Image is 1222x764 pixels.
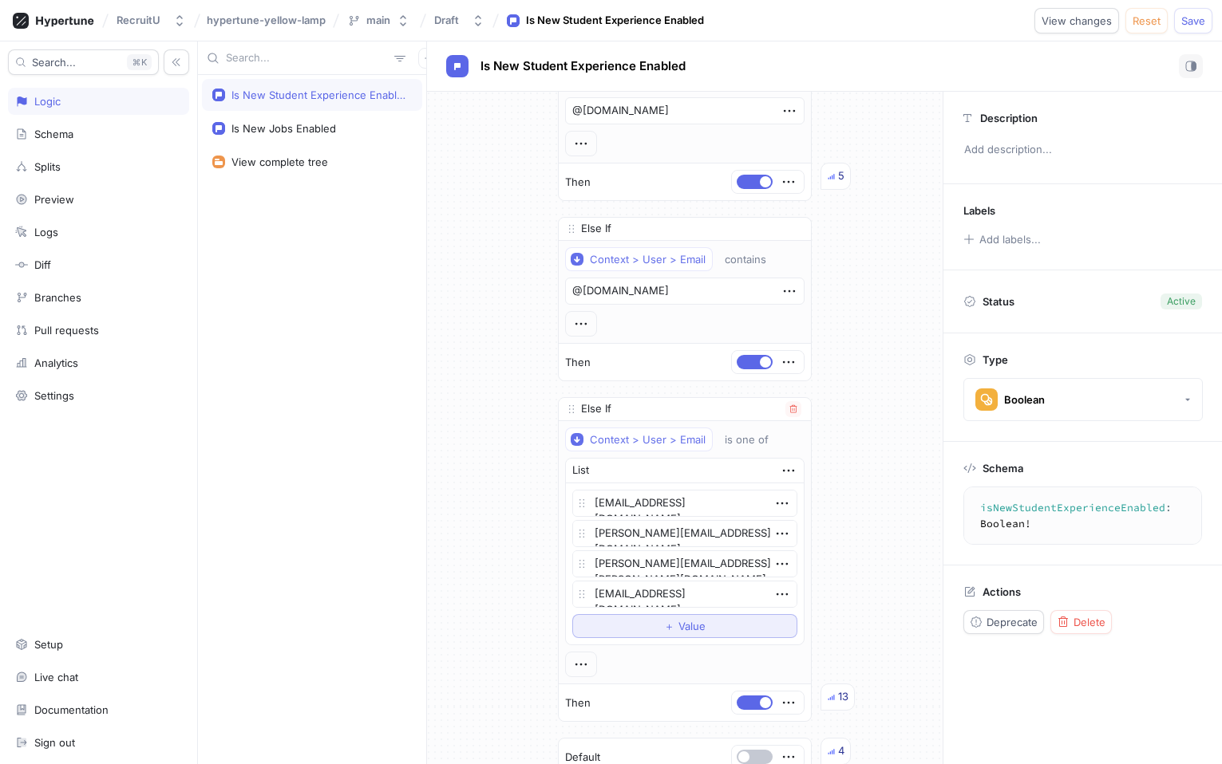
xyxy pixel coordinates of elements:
div: Is New Jobs Enabled [231,122,336,135]
p: Then [565,355,591,371]
div: Sign out [34,736,75,749]
div: Setup [34,638,63,651]
div: Diff [34,258,51,271]
div: Context > User > Email [590,433,706,447]
div: Analytics [34,356,78,369]
span: Deprecate [987,617,1038,627]
div: K [127,54,152,70]
span: Is New Student Experience Enabled [480,60,686,73]
div: View complete tree [231,156,328,168]
p: Else If [581,401,611,417]
span: Search... [32,57,76,67]
div: Boolean [1004,393,1045,407]
div: is one of [725,433,769,447]
textarea: @[DOMAIN_NAME] [565,97,805,124]
div: contains [725,253,766,266]
button: Search...K [8,49,159,75]
p: Labels [963,204,995,217]
button: Deprecate [963,610,1044,634]
div: Is New Student Experience Enabled [526,13,704,29]
p: Then [565,695,591,711]
div: Logs [34,226,58,238]
div: Context > User > Email [590,253,706,266]
button: Context > User > Email [565,427,713,451]
button: Reset [1125,8,1168,33]
textarea: @[DOMAIN_NAME] [565,278,805,305]
span: ＋ [664,621,674,631]
button: View changes [1034,8,1119,33]
span: Save [1181,16,1205,26]
button: Draft [428,7,491,33]
button: Save [1174,8,1212,33]
div: Schema [34,128,73,140]
textarea: [PERSON_NAME][EMAIL_ADDRESS][PERSON_NAME][DOMAIN_NAME] [572,550,797,577]
button: contains [718,247,789,271]
div: Preview [34,193,74,206]
button: ＋Value [572,614,797,638]
div: Documentation [34,703,109,716]
p: Else If [581,221,611,237]
textarea: [EMAIL_ADDRESS][DOMAIN_NAME] [572,490,797,517]
input: Search... [226,50,388,66]
a: Documentation [8,696,189,723]
div: Pull requests [34,324,99,337]
button: Context > User > Email [565,247,713,271]
p: Description [980,112,1038,124]
p: Actions [983,585,1021,598]
div: Settings [34,389,74,402]
span: Delete [1074,617,1105,627]
div: 5 [838,168,844,184]
button: main [341,7,416,33]
span: Value [678,621,706,631]
textarea: [PERSON_NAME][EMAIL_ADDRESS][DOMAIN_NAME] [572,520,797,547]
div: Is New Student Experience Enabled [231,89,405,101]
div: Branches [34,291,81,304]
textarea: [EMAIL_ADDRESS][DOMAIN_NAME] [572,581,797,608]
div: Draft [434,14,459,27]
div: 4 [838,743,844,759]
span: hypertune-yellow-lamp [207,14,326,26]
button: Delete [1050,610,1112,634]
p: Type [983,353,1008,366]
p: Schema [983,462,1023,475]
button: RecruitU [110,7,192,33]
div: Live chat [34,671,78,683]
div: Splits [34,160,61,173]
button: Add labels... [958,229,1046,250]
span: Reset [1133,16,1161,26]
div: Active [1167,294,1196,309]
div: 13 [838,689,848,705]
div: Logic [34,95,61,108]
p: Then [565,175,591,191]
button: Boolean [963,378,1203,421]
p: Status [983,290,1014,313]
div: RecruitU [117,14,160,27]
div: main [366,14,390,27]
button: is one of [718,427,792,451]
div: List [572,463,589,478]
span: View changes [1042,16,1112,26]
p: Add description... [957,136,1208,163]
